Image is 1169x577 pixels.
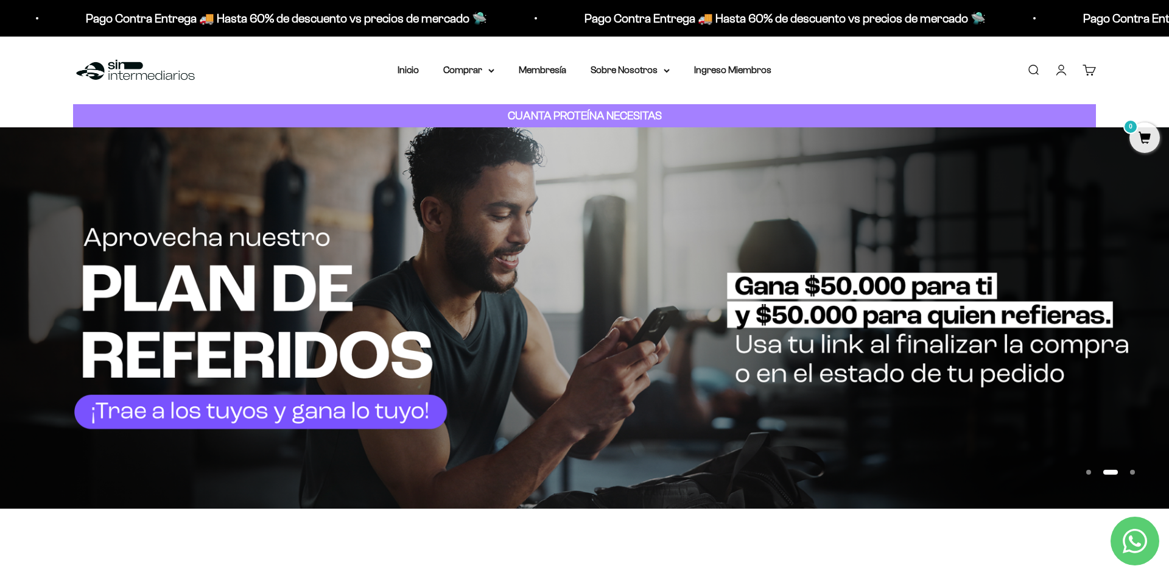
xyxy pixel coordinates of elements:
a: 0 [1129,132,1160,146]
a: Inicio [398,65,419,75]
a: Ingreso Miembros [694,65,771,75]
summary: Sobre Nosotros [591,62,670,78]
mark: 0 [1123,119,1138,134]
p: Pago Contra Entrega 🚚 Hasta 60% de descuento vs precios de mercado 🛸 [85,9,486,28]
summary: Comprar [443,62,494,78]
a: Membresía [519,65,566,75]
p: Pago Contra Entrega 🚚 Hasta 60% de descuento vs precios de mercado 🛸 [583,9,985,28]
strong: CUANTA PROTEÍNA NECESITAS [508,109,662,122]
